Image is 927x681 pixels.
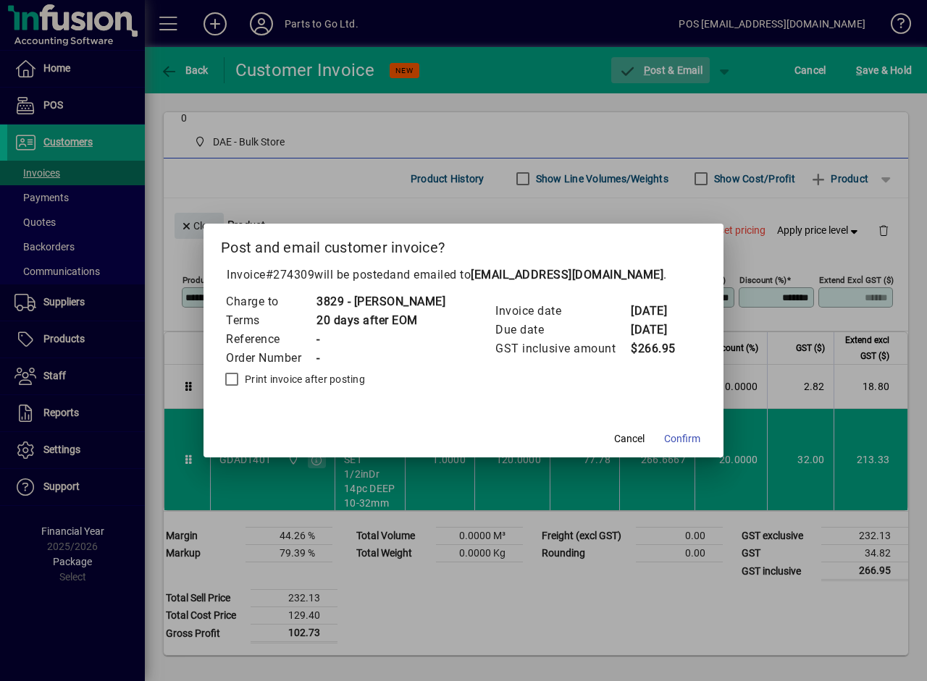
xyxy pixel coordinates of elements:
td: Terms [225,311,316,330]
td: [DATE] [630,321,688,339]
span: Confirm [664,431,700,447]
td: Invoice date [495,302,630,321]
td: - [316,349,445,368]
h2: Post and email customer invoice? [204,224,723,266]
span: Cancel [614,431,645,447]
td: 20 days after EOM [316,311,445,330]
td: Order Number [225,349,316,368]
td: $266.95 [630,339,688,358]
td: - [316,330,445,349]
span: and emailed to [390,268,663,282]
td: 3829 - [PERSON_NAME] [316,292,445,311]
button: Cancel [606,426,653,452]
td: [DATE] [630,302,688,321]
td: GST inclusive amount [495,339,630,358]
button: Confirm [658,426,706,452]
span: #274309 [266,268,315,282]
label: Print invoice after posting [242,372,365,386]
b: [EMAIL_ADDRESS][DOMAIN_NAME] [471,268,663,282]
p: Invoice will be posted . [221,266,706,284]
td: Charge to [225,292,316,311]
td: Reference [225,330,316,349]
td: Due date [495,321,630,339]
